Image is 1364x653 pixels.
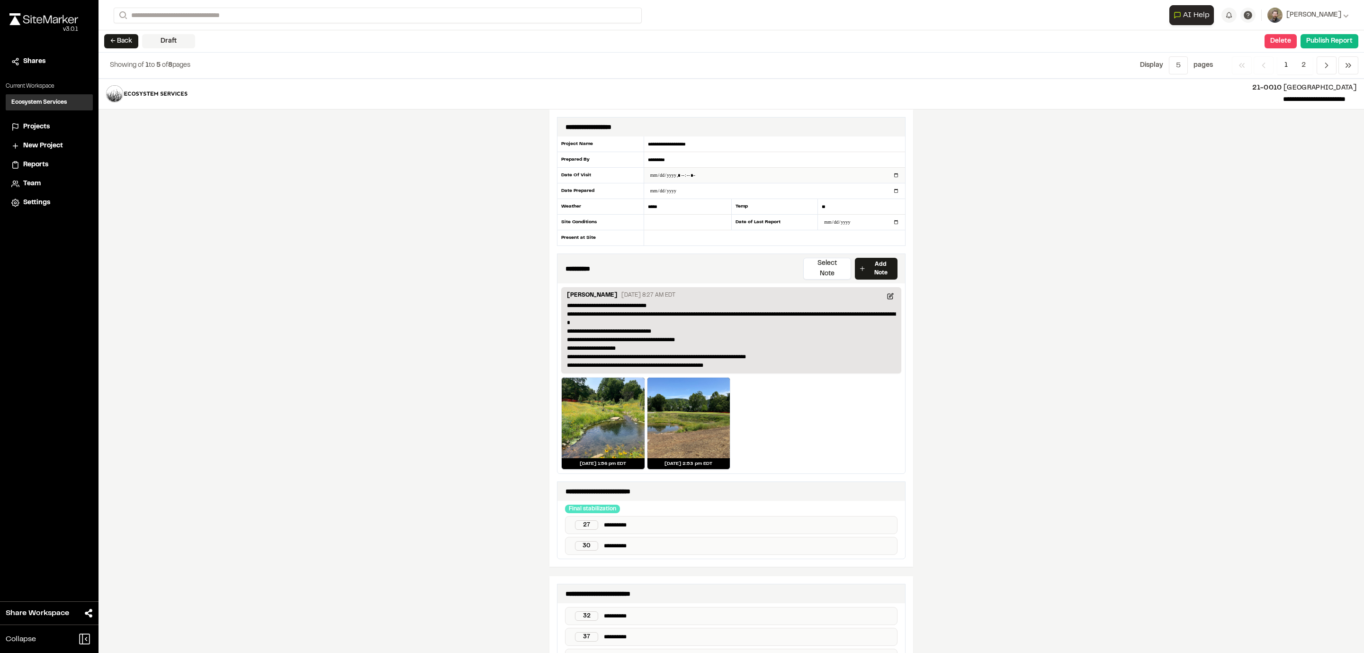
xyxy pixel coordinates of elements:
[168,63,172,68] span: 8
[1169,56,1188,74] button: 5
[575,632,598,642] div: 37
[1265,34,1297,48] button: Delete
[11,56,87,67] a: Shares
[11,98,67,107] h3: Ecosystem Services
[1267,8,1349,23] button: [PERSON_NAME]
[1277,56,1295,74] span: 1
[196,83,1356,93] p: [GEOGRAPHIC_DATA]
[11,160,87,170] a: Reports
[1140,60,1163,71] p: Display
[557,152,644,168] div: Prepared By
[561,377,645,470] a: [DATE] 1:56 pm EDT
[1169,5,1218,25] div: Open AI Assistant
[1301,34,1358,48] button: Publish Report
[575,611,598,621] div: 32
[145,63,149,68] span: 1
[6,82,93,91] p: Current Workspace
[562,458,645,469] div: [DATE] 1:56 pm EDT
[23,198,50,208] span: Settings
[1169,5,1214,25] button: Open AI Assistant
[557,136,644,152] div: Project Name
[1286,10,1341,20] span: [PERSON_NAME]
[110,60,190,71] p: to of pages
[142,34,195,48] div: Draft
[11,198,87,208] a: Settings
[621,291,675,299] p: [DATE] 8:27 AM EDT
[156,63,161,68] span: 5
[1193,60,1213,71] p: page s
[11,122,87,132] a: Projects
[557,168,644,183] div: Date Of Visit
[557,215,644,230] div: Site Conditions
[110,63,145,68] span: Showing of
[557,183,644,199] div: Date Prepared
[731,199,818,215] div: Temp
[6,634,36,645] span: Collapse
[868,260,894,277] p: Add Note
[1294,56,1313,74] span: 2
[23,160,48,170] span: Reports
[567,291,618,301] p: [PERSON_NAME]
[9,13,78,25] img: rebrand.png
[1232,56,1358,74] nav: Navigation
[104,34,138,48] button: ← Back
[557,230,644,245] div: Present at Site
[11,141,87,151] a: New Project
[731,215,818,230] div: Date of Last Report
[1252,85,1282,91] span: 21-0010
[9,25,78,34] div: Oh geez...please don't...
[647,377,731,470] a: [DATE] 2:53 pm EDT
[1267,8,1283,23] img: User
[575,541,598,551] div: 30
[1183,9,1210,21] span: AI Help
[803,258,851,280] button: Select Note
[114,8,131,23] button: Search
[106,85,188,102] img: file
[647,458,730,469] div: [DATE] 2:53 pm EDT
[23,179,41,189] span: Team
[23,122,50,132] span: Projects
[557,199,644,215] div: Weather
[11,179,87,189] a: Team
[6,608,69,619] span: Share Workspace
[575,520,598,530] div: 27
[565,505,620,513] div: Final stabilization
[23,141,63,151] span: New Project
[23,56,45,67] span: Shares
